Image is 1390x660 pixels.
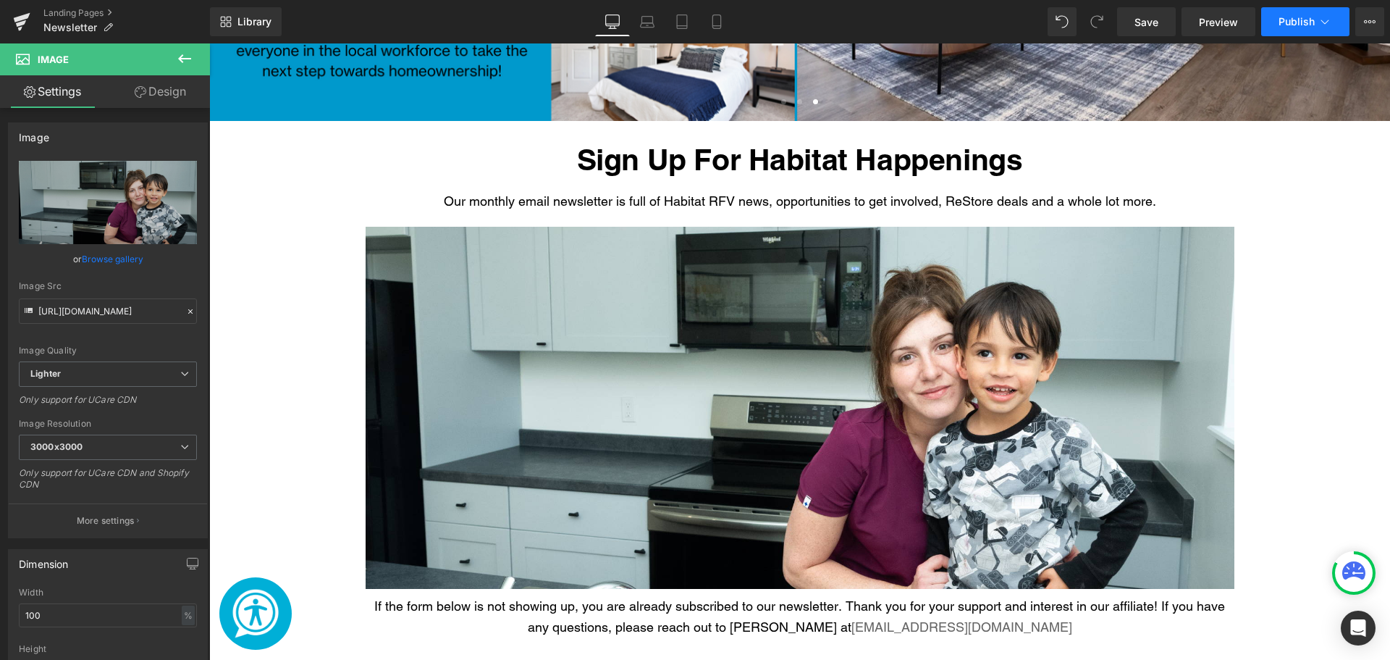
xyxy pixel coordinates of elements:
div: Image [19,123,49,143]
li: Page dot 1 [572,56,577,61]
p: More settings [77,514,135,527]
div: Only support for UCare CDN and Shopify CDN [19,467,197,500]
a: Browse gallery [82,246,143,272]
div: Dimension [19,550,69,570]
img: Launch Recite Me [21,545,72,596]
div: Height [19,644,197,654]
iframe: To enrich screen reader interactions, please activate Accessibility in Grammarly extension settings [209,43,1390,660]
div: Width [19,588,197,598]
div: Open Intercom Messenger [1341,611,1376,646]
h1: Sign Up For Habitat Happenings [167,99,1014,133]
li: Page dot 3 [604,56,609,61]
div: or [19,251,197,267]
div: Launch Recite Me [10,534,83,606]
span: Image [38,54,69,65]
b: Lighter [30,368,61,379]
div: Image Resolution [19,419,197,429]
span: Publish [1279,16,1315,28]
a: [EMAIL_ADDRESS][DOMAIN_NAME] [642,576,863,591]
button: Redo [1082,7,1111,36]
div: % [182,606,195,625]
span: Newsletter [43,22,97,33]
button: More settings [9,504,207,538]
div: Only support for UCare CDN [19,394,197,415]
input: Link [19,298,197,324]
b: 3000x3000 [30,441,83,452]
a: Laptop [630,7,665,36]
a: New Library [210,7,282,36]
button: More [1355,7,1384,36]
li: Page dot 2 [588,56,593,61]
input: auto [19,603,197,627]
a: Tablet [665,7,699,36]
button: Publish [1261,7,1349,36]
a: Landing Pages [43,7,210,19]
div: Our monthly email newsletter is full of Habitat RFV news, opportunities to get involved, ReStore ... [167,148,1014,169]
div: To enrich screen reader interactions, please activate Accessibility in Grammarly extension settings [156,553,1025,595]
a: Design [108,75,213,108]
span: Preview [1199,14,1238,30]
span: Library [237,15,271,28]
div: Image Quality [19,346,197,356]
span: Save [1134,14,1158,30]
button: Undo [1048,7,1077,36]
div: Image Src [19,281,197,291]
a: Desktop [595,7,630,36]
a: Preview [1181,7,1255,36]
a: Mobile [699,7,734,36]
